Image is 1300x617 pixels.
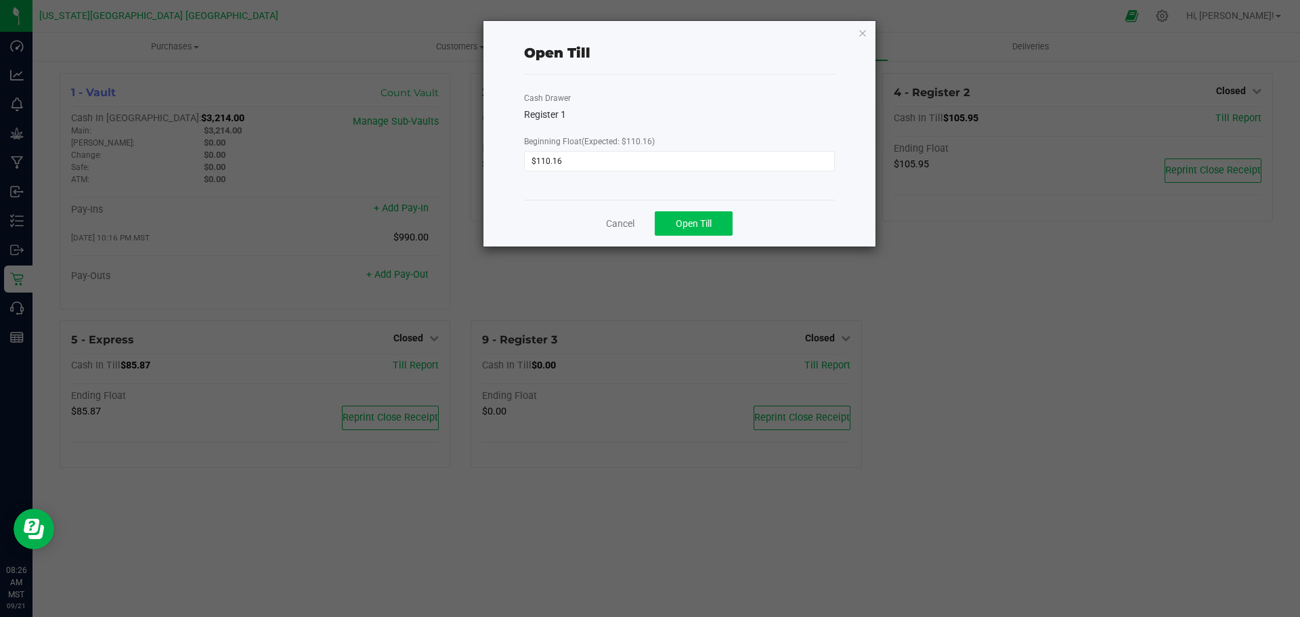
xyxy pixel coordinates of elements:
[676,218,712,229] span: Open Till
[14,509,54,549] iframe: Resource center
[655,211,733,236] button: Open Till
[524,43,590,63] div: Open Till
[582,137,655,146] span: (Expected: $110.16)
[524,137,655,146] span: Beginning Float
[606,217,634,231] a: Cancel
[524,92,571,104] label: Cash Drawer
[524,108,835,122] div: Register 1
